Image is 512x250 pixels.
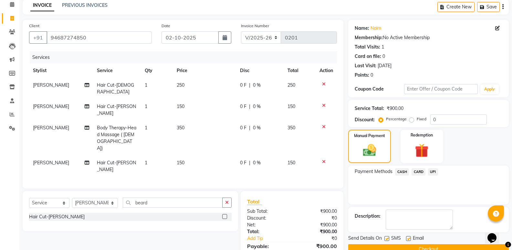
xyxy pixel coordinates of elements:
span: Hair Cut-[PERSON_NAME] [97,160,136,172]
span: Body Therapy-Head Massage ( [DEMOGRAPHIC_DATA]) [97,125,136,151]
div: Payable: [242,242,292,250]
th: Action [316,63,337,78]
label: Percentage [386,116,407,122]
div: Card on file: [355,53,381,60]
button: Create New [437,2,475,12]
span: 350 [287,125,295,131]
img: _cash.svg [359,143,380,158]
span: 0 F [240,103,246,110]
span: | [249,125,250,131]
span: 150 [287,103,295,109]
span: 0 F [240,159,246,166]
span: 250 [287,82,295,88]
span: [PERSON_NAME] [33,125,69,131]
div: Services [30,51,342,63]
span: 1 [145,160,147,166]
div: Points: [355,72,369,79]
input: Search or Scan [123,198,223,208]
div: ₹900.00 [387,105,403,112]
div: Total Visits: [355,44,380,50]
span: | [249,82,250,89]
th: Service [93,63,141,78]
span: 150 [177,160,184,166]
button: Save [477,2,500,12]
span: 0 F [240,125,246,131]
div: Service Total: [355,105,384,112]
div: Description: [355,213,381,220]
label: Client [29,23,39,29]
th: Stylist [29,63,93,78]
span: Hair Cut-[PERSON_NAME] [97,103,136,116]
img: _gift.svg [411,142,433,159]
span: Email [413,235,424,243]
a: PREVIOUS INVOICES [62,2,108,8]
div: ₹900.00 [292,242,342,250]
th: Disc [236,63,284,78]
span: CARD [412,168,425,176]
div: Last Visit: [355,62,376,69]
div: Name: [355,25,369,32]
div: ₹0 [292,215,342,222]
span: 0 % [253,159,261,166]
div: 1 [381,44,384,50]
div: Membership: [355,34,383,41]
span: [PERSON_NAME] [33,160,69,166]
label: Manual Payment [354,133,385,139]
span: Total [247,198,262,205]
span: UPI [428,168,438,176]
span: 350 [177,125,184,131]
div: ₹900.00 [292,222,342,228]
span: | [249,159,250,166]
span: [PERSON_NAME] [33,82,69,88]
span: [PERSON_NAME] [33,103,69,109]
span: 0 % [253,125,261,131]
div: [DATE] [378,62,392,69]
span: 0 % [253,82,261,89]
button: +91 [29,31,47,44]
span: 150 [287,160,295,166]
a: Naim [371,25,381,32]
div: ₹900.00 [292,228,342,235]
span: Payment Methods [355,168,392,175]
div: Total: [242,228,292,235]
label: Fixed [417,116,426,122]
span: 1 [145,82,147,88]
div: No Active Membership [355,34,502,41]
label: Redemption [411,132,433,138]
button: Apply [480,84,499,94]
div: Coupon Code [355,86,404,92]
th: Total [284,63,316,78]
a: Add Tip [242,235,300,242]
span: 150 [177,103,184,109]
span: 250 [177,82,184,88]
div: Sub Total: [242,208,292,215]
input: Search by Name/Mobile/Email/Code [47,31,152,44]
label: Date [162,23,170,29]
div: Hair Cut-[PERSON_NAME] [29,213,85,220]
label: Invoice Number [241,23,269,29]
th: Qty [141,63,173,78]
span: 0 F [240,82,246,89]
span: CASH [395,168,409,176]
iframe: chat widget [485,224,506,244]
span: | [249,103,250,110]
span: 1 [145,125,147,131]
span: 0 % [253,103,261,110]
input: Enter Offer / Coupon Code [404,84,478,94]
div: 0 [371,72,373,79]
div: Discount: [242,215,292,222]
div: Discount: [355,116,375,123]
span: Send Details On [348,235,382,243]
div: 0 [382,53,385,60]
span: SMS [391,235,401,243]
div: Net: [242,222,292,228]
div: ₹0 [300,235,342,242]
span: Hair Cut-[DEMOGRAPHIC_DATA] [97,82,134,95]
th: Price [173,63,236,78]
div: ₹900.00 [292,208,342,215]
span: 1 [145,103,147,109]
